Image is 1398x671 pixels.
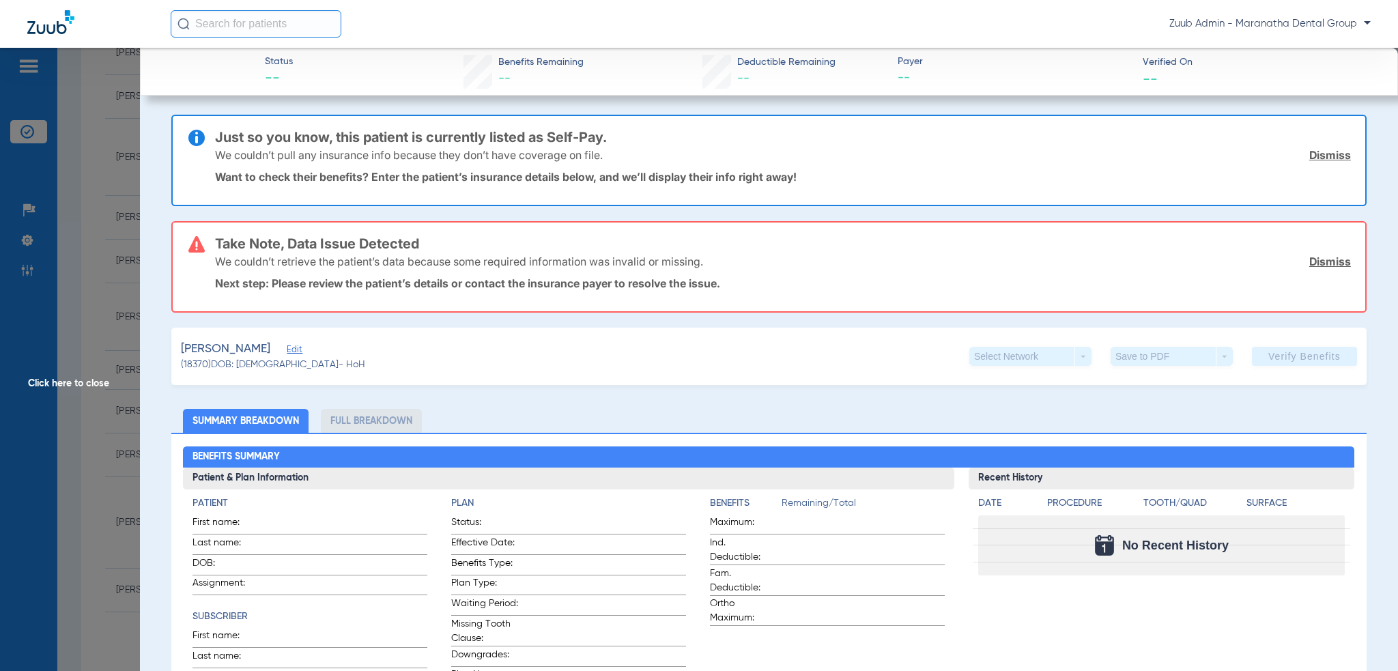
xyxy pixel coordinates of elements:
[498,72,511,85] span: --
[1047,496,1139,511] h4: Procedure
[898,70,1131,87] span: --
[265,55,293,69] span: Status
[451,648,518,666] span: Downgrades:
[710,536,777,565] span: Ind. Deductible:
[978,496,1036,515] app-breakdown-title: Date
[1246,496,1345,511] h4: Surface
[498,55,584,70] span: Benefits Remaining
[215,255,703,268] p: We couldn’t retrieve the patient’s data because some required information was invalid or missing.
[451,597,518,615] span: Waiting Period:
[1095,535,1114,556] img: Calendar
[1246,496,1345,515] app-breakdown-title: Surface
[451,617,518,646] span: Missing Tooth Clause:
[215,148,603,162] p: We couldn’t pull any insurance info because they don’t have coverage on file.
[181,358,365,372] span: (18370) DOB: [DEMOGRAPHIC_DATA] - HoH
[782,496,945,515] span: Remaining/Total
[192,515,259,534] span: First name:
[183,409,309,433] li: Summary Breakdown
[1309,255,1351,268] a: Dismiss
[192,536,259,554] span: Last name:
[451,496,686,511] h4: Plan
[1330,605,1398,671] iframe: Chat Widget
[171,10,341,38] input: Search for patients
[969,468,1354,489] h3: Recent History
[215,130,1351,144] h3: Just so you know, this patient is currently listed as Self-Pay.
[27,10,74,34] img: Zuub Logo
[265,70,293,89] span: --
[183,446,1354,468] h2: Benefits Summary
[1143,496,1242,511] h4: Tooth/Quad
[1143,71,1158,85] span: --
[188,236,205,253] img: error-icon
[1047,496,1139,515] app-breakdown-title: Procedure
[1143,55,1376,70] span: Verified On
[451,536,518,554] span: Effective Date:
[451,556,518,575] span: Benefits Type:
[181,341,270,358] span: [PERSON_NAME]
[710,496,782,511] h4: Benefits
[898,55,1131,69] span: Payer
[737,55,836,70] span: Deductible Remaining
[192,629,259,647] span: First name:
[177,18,190,30] img: Search Icon
[192,576,259,595] span: Assignment:
[451,515,518,534] span: Status:
[192,649,259,668] span: Last name:
[1143,496,1242,515] app-breakdown-title: Tooth/Quad
[192,556,259,575] span: DOB:
[287,345,299,358] span: Edit
[1169,17,1371,31] span: Zuub Admin - Maranatha Dental Group
[737,72,750,85] span: --
[215,276,1351,290] p: Next step: Please review the patient’s details or contact the insurance payer to resolve the issue.
[710,496,782,515] app-breakdown-title: Benefits
[192,496,427,511] h4: Patient
[215,170,1351,184] p: Want to check their benefits? Enter the patient’s insurance details below, and we’ll display thei...
[188,130,205,146] img: info-icon
[215,237,1351,251] h3: Take Note, Data Issue Detected
[1122,539,1229,552] span: No Recent History
[321,409,422,433] li: Full Breakdown
[978,496,1036,511] h4: Date
[710,597,777,625] span: Ortho Maximum:
[710,567,777,595] span: Fam. Deductible:
[1309,148,1351,162] a: Dismiss
[192,610,427,624] h4: Subscriber
[183,468,954,489] h3: Patient & Plan Information
[451,576,518,595] span: Plan Type:
[710,515,777,534] span: Maximum:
